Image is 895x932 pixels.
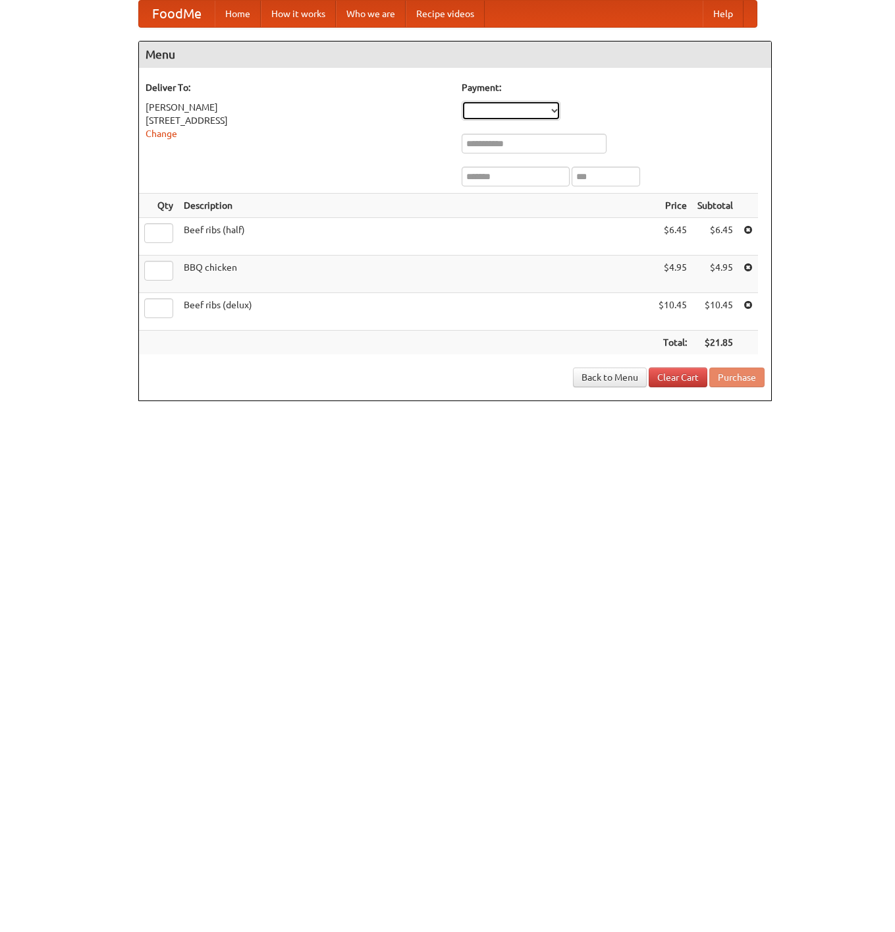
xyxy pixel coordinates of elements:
td: $4.95 [692,256,738,293]
a: Change [146,128,177,139]
td: $10.45 [692,293,738,331]
th: Total: [653,331,692,355]
a: Clear Cart [649,368,707,387]
a: Back to Menu [573,368,647,387]
th: $21.85 [692,331,738,355]
td: $6.45 [692,218,738,256]
th: Price [653,194,692,218]
a: Help [703,1,744,27]
h5: Payment: [462,81,765,94]
td: $10.45 [653,293,692,331]
td: Beef ribs (delux) [178,293,653,331]
td: BBQ chicken [178,256,653,293]
button: Purchase [709,368,765,387]
a: How it works [261,1,336,27]
a: Recipe videos [406,1,485,27]
h4: Menu [139,41,771,68]
a: Home [215,1,261,27]
div: [PERSON_NAME] [146,101,448,114]
h5: Deliver To: [146,81,448,94]
td: Beef ribs (half) [178,218,653,256]
td: $4.95 [653,256,692,293]
th: Description [178,194,653,218]
th: Qty [139,194,178,218]
a: Who we are [336,1,406,27]
a: FoodMe [139,1,215,27]
td: $6.45 [653,218,692,256]
div: [STREET_ADDRESS] [146,114,448,127]
th: Subtotal [692,194,738,218]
